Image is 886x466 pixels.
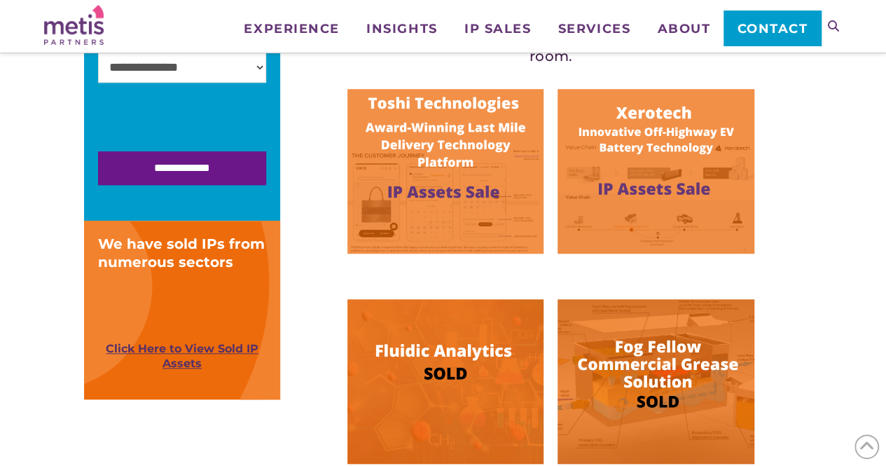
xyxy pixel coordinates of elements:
span: Services [558,22,630,35]
span: IP Sales [464,22,531,35]
span: Back to Top [854,434,879,459]
div: We have sold IPs from numerous sectors [98,235,266,271]
span: Contact [738,22,808,35]
img: Image [347,89,544,254]
span: Insights [366,22,437,35]
span: About [657,22,710,35]
iframe: reCAPTCHA [98,97,311,151]
img: Metis Partners [44,5,104,45]
img: Image [558,299,754,464]
span: Experience [244,22,339,35]
img: Image [558,89,754,254]
a: Click Here to View Sold IP Assets [106,342,258,370]
img: Image [347,299,544,464]
a: Contact [724,11,821,46]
